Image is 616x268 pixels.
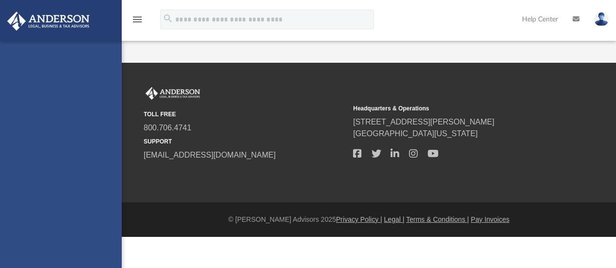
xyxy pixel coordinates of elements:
small: TOLL FREE [144,110,346,119]
a: [GEOGRAPHIC_DATA][US_STATE] [353,129,478,138]
a: Legal | [384,215,405,223]
small: Headquarters & Operations [353,104,556,113]
div: © [PERSON_NAME] Advisors 2025 [122,214,616,225]
i: menu [131,14,143,25]
a: menu [131,18,143,25]
small: SUPPORT [144,137,346,146]
img: Anderson Advisors Platinum Portal [4,12,93,31]
a: 800.706.4741 [144,124,191,132]
a: Privacy Policy | [336,215,382,223]
a: Pay Invoices [471,215,509,223]
a: [STREET_ADDRESS][PERSON_NAME] [353,118,494,126]
a: [EMAIL_ADDRESS][DOMAIN_NAME] [144,151,276,159]
img: Anderson Advisors Platinum Portal [144,87,202,100]
i: search [163,13,173,24]
a: Terms & Conditions | [406,215,469,223]
img: User Pic [594,12,609,26]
